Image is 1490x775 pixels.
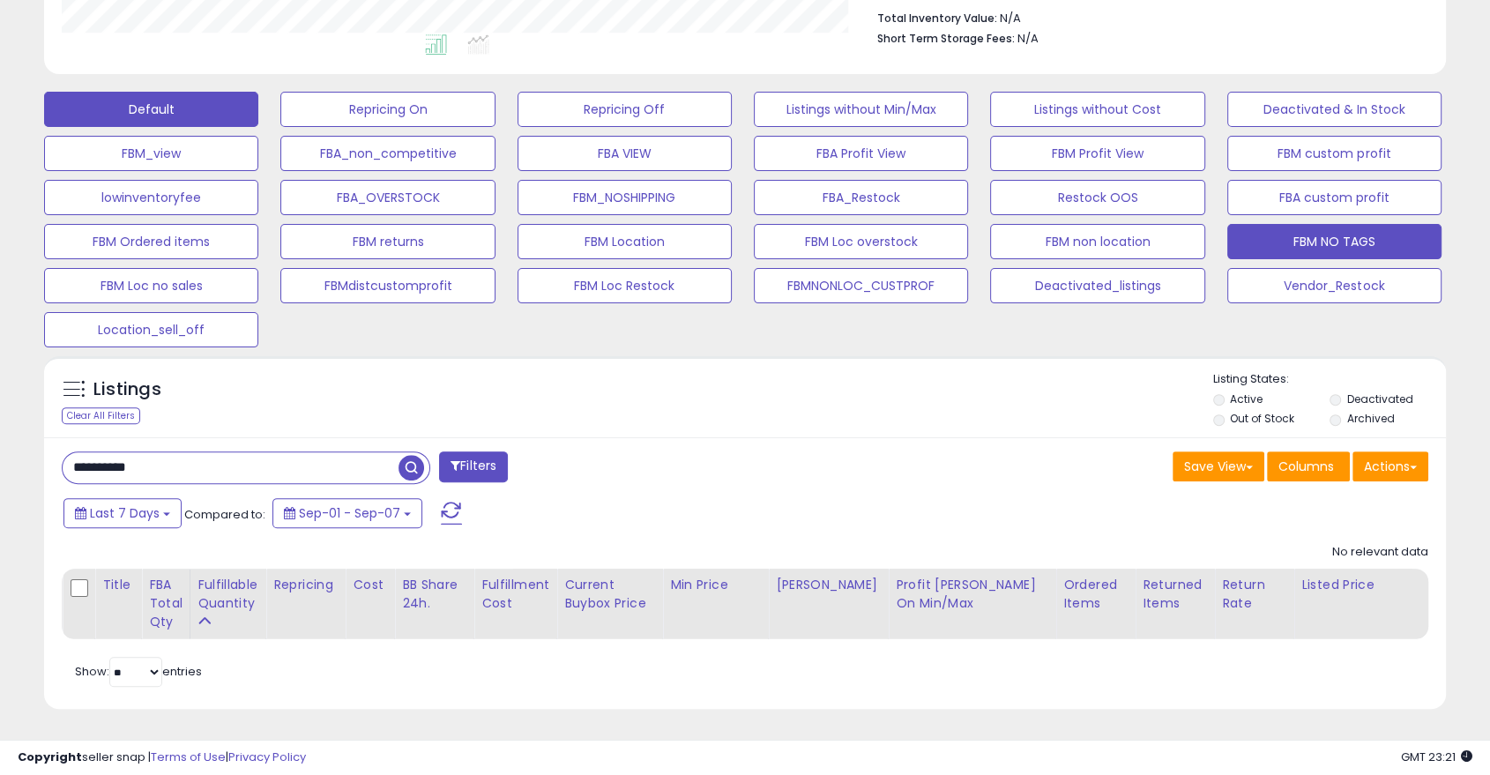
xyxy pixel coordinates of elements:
[1267,451,1350,481] button: Columns
[1227,92,1442,127] button: Deactivated & In Stock
[1401,749,1472,765] span: 2025-09-15 23:21 GMT
[18,749,82,765] strong: Copyright
[1301,576,1454,594] div: Listed Price
[102,576,134,594] div: Title
[44,92,258,127] button: Default
[518,268,732,303] button: FBM Loc Restock
[1017,30,1039,47] span: N/A
[1227,224,1442,259] button: FBM NO TAGS
[272,498,422,528] button: Sep-01 - Sep-07
[1230,411,1294,426] label: Out of Stock
[197,576,258,613] div: Fulfillable Quantity
[518,136,732,171] button: FBA VIEW
[1230,391,1263,406] label: Active
[1347,411,1395,426] label: Archived
[1222,576,1286,613] div: Return Rate
[151,749,226,765] a: Terms of Use
[280,136,495,171] button: FBA_non_competitive
[75,663,202,680] span: Show: entries
[280,268,495,303] button: FBMdistcustomprofit
[877,11,997,26] b: Total Inventory Value:
[670,576,761,594] div: Min Price
[776,576,881,594] div: [PERSON_NAME]
[1347,391,1413,406] label: Deactivated
[299,504,400,522] span: Sep-01 - Sep-07
[1227,268,1442,303] button: Vendor_Restock
[62,407,140,424] div: Clear All Filters
[280,224,495,259] button: FBM returns
[877,6,1415,27] li: N/A
[1143,576,1207,613] div: Returned Items
[1063,576,1128,613] div: Ordered Items
[1332,544,1428,561] div: No relevant data
[754,224,968,259] button: FBM Loc overstock
[44,312,258,347] button: Location_sell_off
[1352,451,1428,481] button: Actions
[93,377,161,402] h5: Listings
[44,268,258,303] button: FBM Loc no sales
[280,180,495,215] button: FBA_OVERSTOCK
[44,136,258,171] button: FBM_view
[754,136,968,171] button: FBA Profit View
[402,576,466,613] div: BB Share 24h.
[44,224,258,259] button: FBM Ordered items
[564,576,655,613] div: Current Buybox Price
[1213,371,1446,388] p: Listing States:
[1227,136,1442,171] button: FBM custom profit
[990,136,1204,171] button: FBM Profit View
[990,92,1204,127] button: Listings without Cost
[990,268,1204,303] button: Deactivated_listings
[228,749,306,765] a: Privacy Policy
[518,180,732,215] button: FBM_NOSHIPPING
[754,180,968,215] button: FBA_Restock
[518,224,732,259] button: FBM Location
[754,268,968,303] button: FBMNONLOC_CUSTPROF
[481,576,549,613] div: Fulfillment Cost
[877,31,1015,46] b: Short Term Storage Fees:
[1278,458,1334,475] span: Columns
[1227,180,1442,215] button: FBA custom profit
[439,451,508,482] button: Filters
[273,576,338,594] div: Repricing
[990,180,1204,215] button: Restock OOS
[353,576,387,594] div: Cost
[990,224,1204,259] button: FBM non location
[18,749,306,766] div: seller snap | |
[754,92,968,127] button: Listings without Min/Max
[518,92,732,127] button: Repricing Off
[90,504,160,522] span: Last 7 Days
[896,576,1048,613] div: Profit [PERSON_NAME] on Min/Max
[44,180,258,215] button: lowinventoryfee
[184,506,265,523] span: Compared to:
[63,498,182,528] button: Last 7 Days
[280,92,495,127] button: Repricing On
[1173,451,1264,481] button: Save View
[889,569,1056,639] th: The percentage added to the cost of goods (COGS) that forms the calculator for Min & Max prices.
[149,576,183,631] div: FBA Total Qty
